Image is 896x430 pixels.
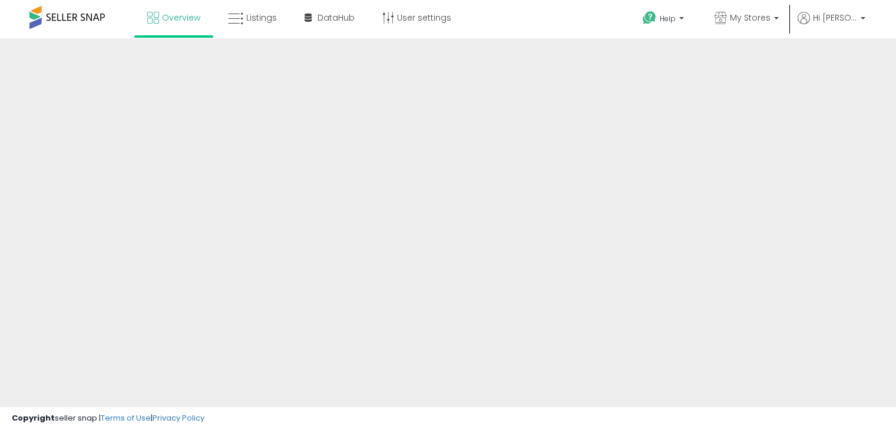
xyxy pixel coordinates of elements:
[813,12,857,24] span: Hi [PERSON_NAME]
[246,12,277,24] span: Listings
[798,12,865,38] a: Hi [PERSON_NAME]
[162,12,200,24] span: Overview
[633,2,696,38] a: Help
[153,412,204,424] a: Privacy Policy
[318,12,355,24] span: DataHub
[730,12,771,24] span: My Stores
[642,11,657,25] i: Get Help
[660,14,676,24] span: Help
[101,412,151,424] a: Terms of Use
[12,413,204,424] div: seller snap | |
[12,412,55,424] strong: Copyright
